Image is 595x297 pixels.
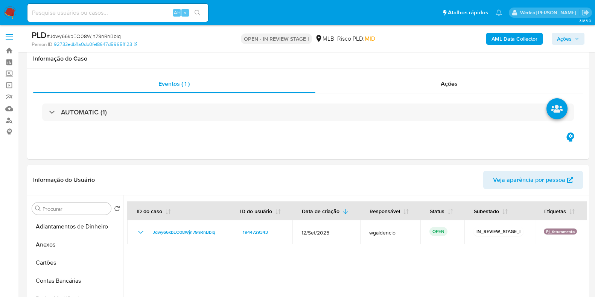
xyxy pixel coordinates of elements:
[184,9,186,16] span: s
[27,8,208,18] input: Pesquise usuários ou casos...
[29,218,123,236] button: Adiantamentos de Dinheiro
[492,33,537,45] b: AML Data Collector
[315,35,334,43] div: MLB
[496,9,502,16] a: Notificações
[42,104,574,121] div: AUTOMATIC (1)
[61,108,107,116] h3: AUTOMATIC (1)
[33,176,95,184] h1: Informação do Usuário
[552,33,584,45] button: Ações
[483,171,583,189] button: Veja aparência por pessoa
[43,206,108,212] input: Procurar
[581,9,589,17] a: Sair
[190,8,205,18] button: search-icon
[29,254,123,272] button: Cartões
[32,29,47,41] b: PLD
[35,206,41,212] button: Procurar
[441,79,458,88] span: Ações
[29,272,123,290] button: Contas Bancárias
[520,9,579,16] p: werica.jgaldencio@mercadolivre.com
[47,32,121,40] span: # Jdwy66kbEO08Wjn79nRnBbIq
[241,34,312,44] p: OPEN - IN REVIEW STAGE I
[33,55,583,62] h1: Informação do Caso
[486,33,543,45] button: AML Data Collector
[29,236,123,254] button: Anexos
[174,9,180,16] span: Alt
[493,171,565,189] span: Veja aparência por pessoa
[54,41,137,48] a: 92733edbf1a0db0fef8647d5965ff123
[114,206,120,214] button: Retornar ao pedido padrão
[32,41,52,48] b: Person ID
[448,9,488,17] span: Atalhos rápidos
[557,33,572,45] span: Ações
[337,35,375,43] span: Risco PLD:
[158,79,190,88] span: Eventos ( 1 )
[365,34,375,43] span: MID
